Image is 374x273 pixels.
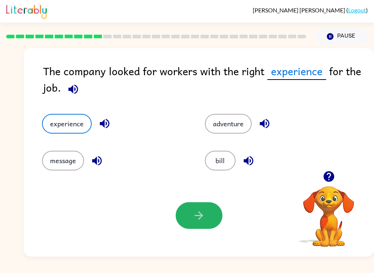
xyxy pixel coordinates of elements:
[43,63,374,99] div: The company looked for workers with the right for the job.
[253,7,368,14] div: ( )
[315,28,368,45] button: Pause
[205,114,252,134] button: adventure
[42,114,92,134] button: experience
[267,63,326,80] span: experience
[348,7,366,14] a: Logout
[205,151,236,170] button: bill
[42,151,84,170] button: message
[292,175,365,248] video: Your browser must support playing .mp4 files to use Literably. Please try using another browser.
[6,3,47,19] img: Literably
[253,7,346,14] span: [PERSON_NAME] [PERSON_NAME]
